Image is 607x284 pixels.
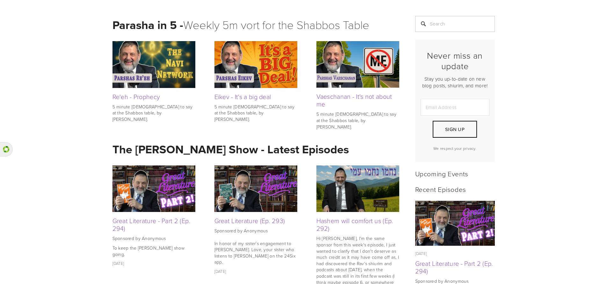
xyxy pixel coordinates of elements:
img: Eikev - It's a big deal [214,41,297,88]
h1: Weekly 5m vort for the Shabbos Table [112,16,399,33]
button: Sign Up [433,121,477,138]
time: [DATE] [112,260,124,266]
p: We respect your privacy. [421,146,489,151]
time: [DATE] [214,268,226,274]
a: Re'eh - Prophecy [112,92,160,101]
p: Stay you up-to-date on new blog posts, shiurim, and more! [421,76,489,89]
a: Hashem will comfort us (Ep. 292) [316,216,393,233]
img: Vaeschanan - It's not about me [316,41,399,88]
span: Sign Up [445,126,465,133]
img: Hashem will comfort us (Ep. 292) [316,165,399,212]
p: Sponsored by Anonymous [112,235,195,242]
input: Search [415,16,495,32]
strong: The [PERSON_NAME] Show - Latest Episodes [112,141,349,157]
a: Great Literature (Ep. 293) [214,216,285,225]
img: Great Literature - Part 2 (Ep. 294) [112,165,195,212]
a: Vaeschanan - It's not about me [316,92,392,108]
h2: Never miss an update [421,50,489,71]
h2: Recent Episodes [415,185,495,193]
img: Great Literature (Ep. 293) [214,165,297,212]
img: Great Literature - Part 2 (Ep. 294) [415,201,495,246]
time: [DATE] [415,251,427,256]
input: Email Address [421,99,489,116]
a: Eikev - It's a big deal [214,92,271,101]
p: 5 minute [DEMOGRAPHIC_DATA] to say at the Shabbos table, by [PERSON_NAME]. [112,104,195,122]
p: Sponsored by Anonymous In honor of my sister’s engagement to [PERSON_NAME]. Love, your sister who... [214,228,297,265]
p: 5 minute [DEMOGRAPHIC_DATA] to say at the Shabbos table, by [PERSON_NAME]. [316,111,399,130]
h2: Upcoming Events [415,170,495,178]
a: Great Literature - Part 2 (Ep. 294) [112,216,190,233]
p: To keep the [PERSON_NAME] show going. [112,245,195,257]
a: Great Literature - Part 2 (Ep. 294) [415,259,493,275]
p: 5 minute [DEMOGRAPHIC_DATA] to say at the Shabbos table, by [PERSON_NAME]. [214,104,297,122]
strong: Parasha in 5 - [112,17,183,33]
img: Re'eh - Prophecy [112,41,195,88]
